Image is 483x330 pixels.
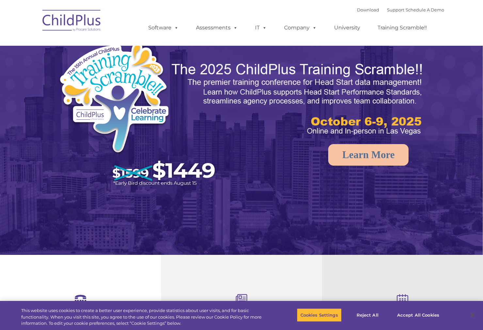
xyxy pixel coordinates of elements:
font: | [357,7,444,12]
button: Close [465,308,480,322]
a: Schedule A Demo [406,7,444,12]
button: Accept All Cookies [394,308,443,322]
a: Assessments [189,21,244,34]
a: Company [278,21,323,34]
button: Reject All [347,308,388,322]
a: Software [142,21,185,34]
img: ChildPlus by Procare Solutions [39,5,105,38]
a: Learn More [328,144,409,166]
a: Support [387,7,404,12]
a: University [328,21,367,34]
div: This website uses cookies to create a better user experience, provide statistics about user visit... [21,307,266,327]
a: Download [357,7,379,12]
a: IT [249,21,273,34]
button: Cookies Settings [297,308,342,322]
a: Training Scramble!! [371,21,433,34]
